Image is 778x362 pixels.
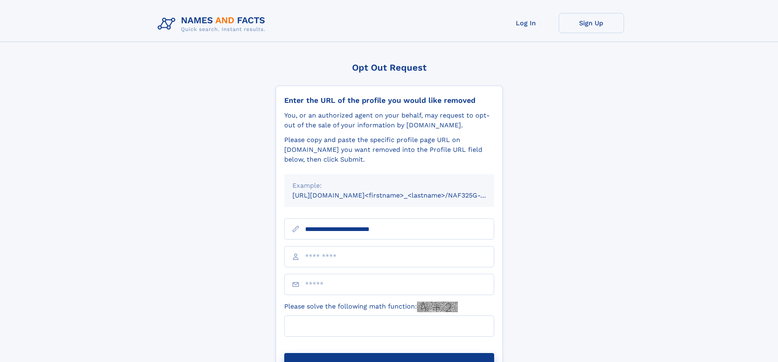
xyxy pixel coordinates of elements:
small: [URL][DOMAIN_NAME]<firstname>_<lastname>/NAF325G-xxxxxxxx [292,191,510,199]
div: Please copy and paste the specific profile page URL on [DOMAIN_NAME] you want removed into the Pr... [284,135,494,164]
a: Log In [493,13,559,33]
label: Please solve the following math function: [284,302,458,312]
div: Example: [292,181,486,191]
div: You, or an authorized agent on your behalf, may request to opt-out of the sale of your informatio... [284,111,494,130]
div: Opt Out Request [276,62,503,73]
a: Sign Up [559,13,624,33]
img: Logo Names and Facts [154,13,272,35]
div: Enter the URL of the profile you would like removed [284,96,494,105]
